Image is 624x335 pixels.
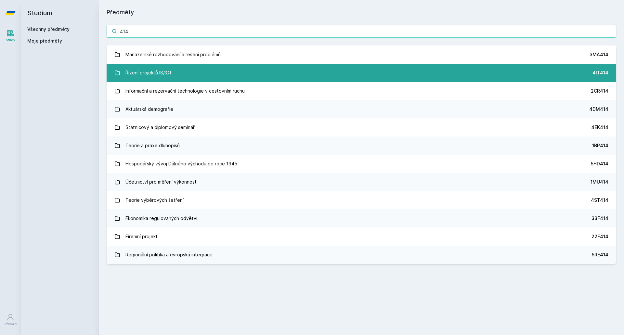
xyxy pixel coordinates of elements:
a: Firemní projekt 22F414 [107,227,616,246]
div: 4DM414 [589,106,608,112]
a: Study [1,26,19,46]
a: Státnicový a diplomový seminář 4EK414 [107,118,616,136]
div: 22F414 [591,233,608,240]
div: Study [6,38,15,43]
div: 1BP414 [592,142,608,149]
div: 2CR414 [591,88,608,94]
a: Regionální politika a evropská integrace 5RE414 [107,246,616,264]
a: Uživatel [1,310,19,330]
div: 4EK414 [591,124,608,131]
a: Řízení projektů IS/ICT 4IT414 [107,64,616,82]
div: 3MA414 [590,51,608,58]
h1: Předměty [107,8,616,17]
div: Teorie a praxe dluhopisů [125,139,180,152]
a: Účetnictví pro měření výkonnosti 1MU414 [107,173,616,191]
div: Aktuárská demografie [125,103,173,116]
div: Uživatel [4,322,17,327]
a: Teorie výběrových šetření 4ST414 [107,191,616,209]
a: Hospodářský vývoj Dálného východu po roce 1945 5HD414 [107,155,616,173]
a: Aktuárská demografie 4DM414 [107,100,616,118]
span: Moje předměty [27,38,62,44]
div: Firemní projekt [125,230,158,243]
div: 5HD414 [591,161,608,167]
div: Informační a rezervační technologie v cestovním ruchu [125,84,245,97]
div: Regionální politika a evropská integrace [125,248,213,261]
div: 4ST414 [591,197,608,203]
div: Manažerské rozhodování a řešení problémů [125,48,221,61]
a: Všechny předměty [27,26,70,32]
input: Název nebo ident předmětu… [107,25,616,38]
a: Teorie a praxe dluhopisů 1BP414 [107,136,616,155]
div: Řízení projektů IS/ICT [125,66,172,79]
div: 5RE414 [592,251,608,258]
div: Hospodářský vývoj Dálného východu po roce 1945 [125,157,237,170]
div: 1MU414 [591,179,608,185]
a: Ekonomika regulovaných odvětví 33F414 [107,209,616,227]
a: Informační a rezervační technologie v cestovním ruchu 2CR414 [107,82,616,100]
div: Teorie výběrových šetření [125,194,184,207]
a: Manažerské rozhodování a řešení problémů 3MA414 [107,45,616,64]
div: 4IT414 [592,70,608,76]
div: Ekonomika regulovaných odvětví [125,212,197,225]
div: Účetnictví pro měření výkonnosti [125,175,198,188]
div: Státnicový a diplomový seminář [125,121,195,134]
div: 33F414 [591,215,608,222]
